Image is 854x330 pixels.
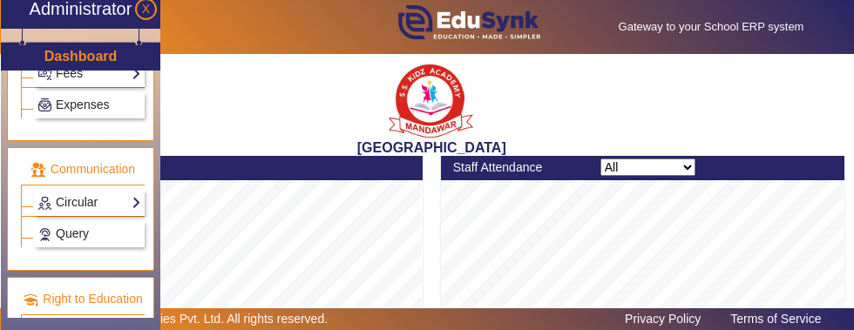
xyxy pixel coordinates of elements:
img: Payroll.png [38,98,51,111]
mat-card-header: Student Attendance [19,156,423,180]
img: Support-tickets.png [38,228,51,241]
span: Expenses [56,98,109,111]
h5: Gateway to your School ERP system [579,20,844,34]
div: Staff Attendance [444,158,591,177]
a: Terms of Service [722,307,830,330]
h3: Dashboard [44,48,118,64]
a: Dashboard [44,47,119,65]
a: Privacy Policy [616,307,709,330]
a: Query [37,224,141,244]
span: Query [56,226,89,240]
h2: [GEOGRAPHIC_DATA] [10,139,854,156]
img: rte.png [23,292,38,307]
img: communication.png [30,162,46,178]
a: Expenses [37,95,141,115]
p: © 2025 Zipper Technologies Pvt. Ltd. All rights reserved. [24,310,329,328]
p: Communication [21,160,145,178]
img: b9104f0a-387a-4379-b368-ffa933cda262 [388,58,475,139]
p: Right to Education [21,290,145,308]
